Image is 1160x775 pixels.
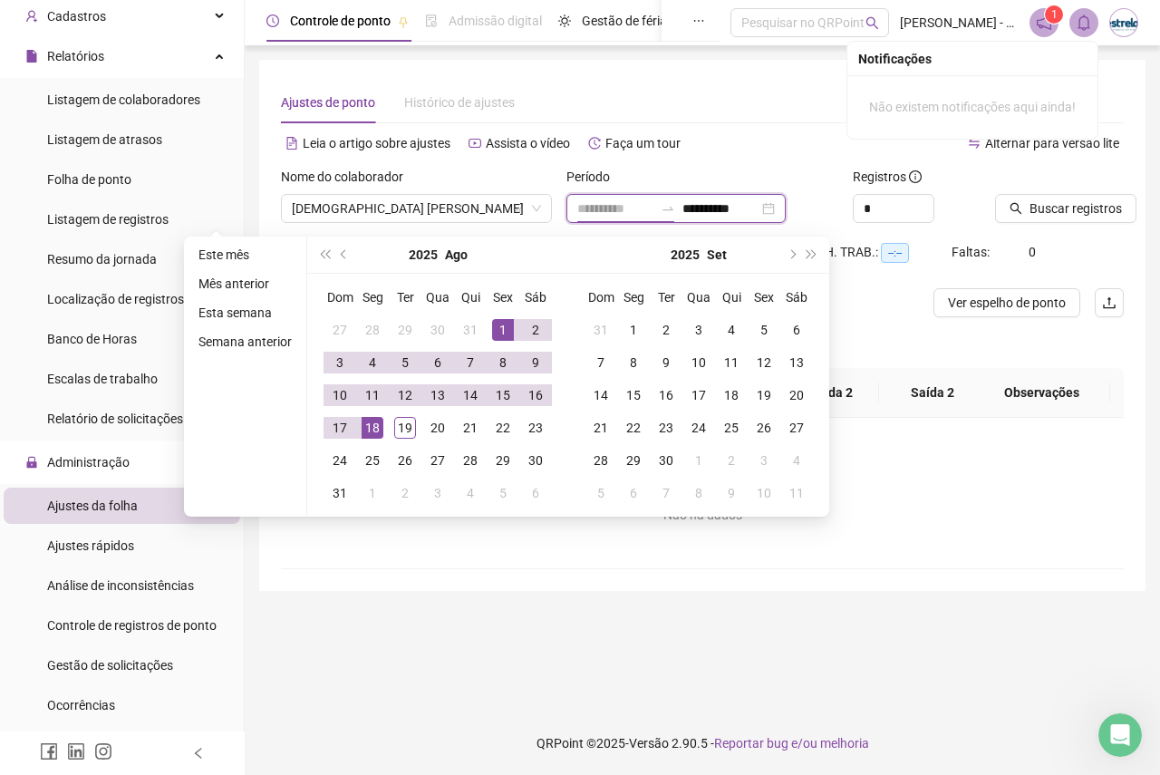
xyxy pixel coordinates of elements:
div: 5 [590,482,612,504]
div: 2 [655,319,677,341]
span: file-text [285,137,298,150]
div: 17 [329,417,351,439]
button: super-next-year [802,237,822,273]
td: 2025-10-04 [780,444,813,477]
div: 3 [329,352,351,373]
div: 13 [786,352,807,373]
td: 2025-08-23 [519,412,552,444]
span: Relatório de solicitações [47,412,183,426]
div: 18 [362,417,383,439]
td: 2025-09-24 [682,412,715,444]
td: 2025-09-21 [585,412,617,444]
div: 19 [753,384,775,406]
td: 2025-08-25 [356,444,389,477]
span: Cadastros [47,9,106,24]
li: Semana anterior [191,331,299,353]
div: 21 [590,417,612,439]
span: youtube [469,137,481,150]
div: 1 [362,482,383,504]
td: 2025-08-04 [356,346,389,379]
span: Ocorrências [47,698,115,712]
div: 4 [459,482,481,504]
th: Sáb [519,281,552,314]
span: file-done [425,15,438,27]
span: [PERSON_NAME] - ESTRELAS INTERNET [900,13,1019,33]
span: file [25,50,38,63]
li: Este mês [191,244,299,266]
div: 7 [655,482,677,504]
td: 2025-10-10 [748,477,780,509]
span: instagram [94,742,112,760]
div: 20 [786,384,807,406]
span: user-add [25,10,38,23]
span: Versão [629,736,669,751]
span: bell [1076,15,1092,31]
span: search [1010,202,1022,215]
span: Administração [47,455,130,470]
sup: 1 [1045,5,1063,24]
div: 9 [720,482,742,504]
button: super-prev-year [314,237,334,273]
th: Observações [973,368,1110,418]
span: Não existem notificações aqui ainda! [869,100,1076,114]
span: Buscar registros [1029,199,1122,218]
td: 2025-08-28 [454,444,487,477]
th: Dom [324,281,356,314]
span: Ajustes rápidos [47,538,134,553]
div: 29 [623,450,644,471]
th: Sáb [780,281,813,314]
div: 20 [427,417,449,439]
td: 2025-10-09 [715,477,748,509]
span: Histórico de ajustes [404,95,515,110]
span: down [531,203,542,214]
div: 31 [590,319,612,341]
td: 2025-08-20 [421,412,454,444]
div: 15 [492,384,514,406]
div: 4 [720,319,742,341]
iframe: Intercom live chat [1098,713,1142,757]
td: 2025-08-13 [421,379,454,412]
td: 2025-08-03 [324,346,356,379]
div: 30 [525,450,546,471]
span: Relatórios [47,49,104,63]
span: search [865,16,879,30]
div: 4 [786,450,807,471]
td: 2025-09-08 [617,346,650,379]
td: 2025-07-27 [324,314,356,346]
td: 2025-09-12 [748,346,780,379]
li: Mês anterior [191,273,299,295]
td: 2025-08-27 [421,444,454,477]
td: 2025-09-13 [780,346,813,379]
div: 24 [329,450,351,471]
td: 2025-09-28 [585,444,617,477]
span: Controle de ponto [290,14,391,28]
td: 2025-09-10 [682,346,715,379]
div: 3 [753,450,775,471]
td: 2025-09-26 [748,412,780,444]
span: Registros [853,167,922,187]
td: 2025-09-23 [650,412,682,444]
td: 2025-08-18 [356,412,389,444]
td: 2025-08-08 [487,346,519,379]
div: 6 [427,352,449,373]
td: 2025-09-30 [650,444,682,477]
span: Listagem de registros [47,212,169,227]
td: 2025-09-22 [617,412,650,444]
span: linkedin [67,742,85,760]
div: 11 [362,384,383,406]
button: Ver espelho de ponto [933,288,1080,317]
div: H. TRAB.: [825,242,952,263]
td: 2025-08-02 [519,314,552,346]
span: Admissão digital [449,14,542,28]
span: left [192,747,205,760]
td: 2025-09-27 [780,412,813,444]
div: 9 [525,352,546,373]
span: to [661,201,675,216]
div: 5 [394,352,416,373]
td: 2025-10-03 [748,444,780,477]
span: lock [25,456,38,469]
td: 2025-10-11 [780,477,813,509]
button: month panel [707,237,727,273]
div: 4 [362,352,383,373]
span: facebook [40,742,58,760]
